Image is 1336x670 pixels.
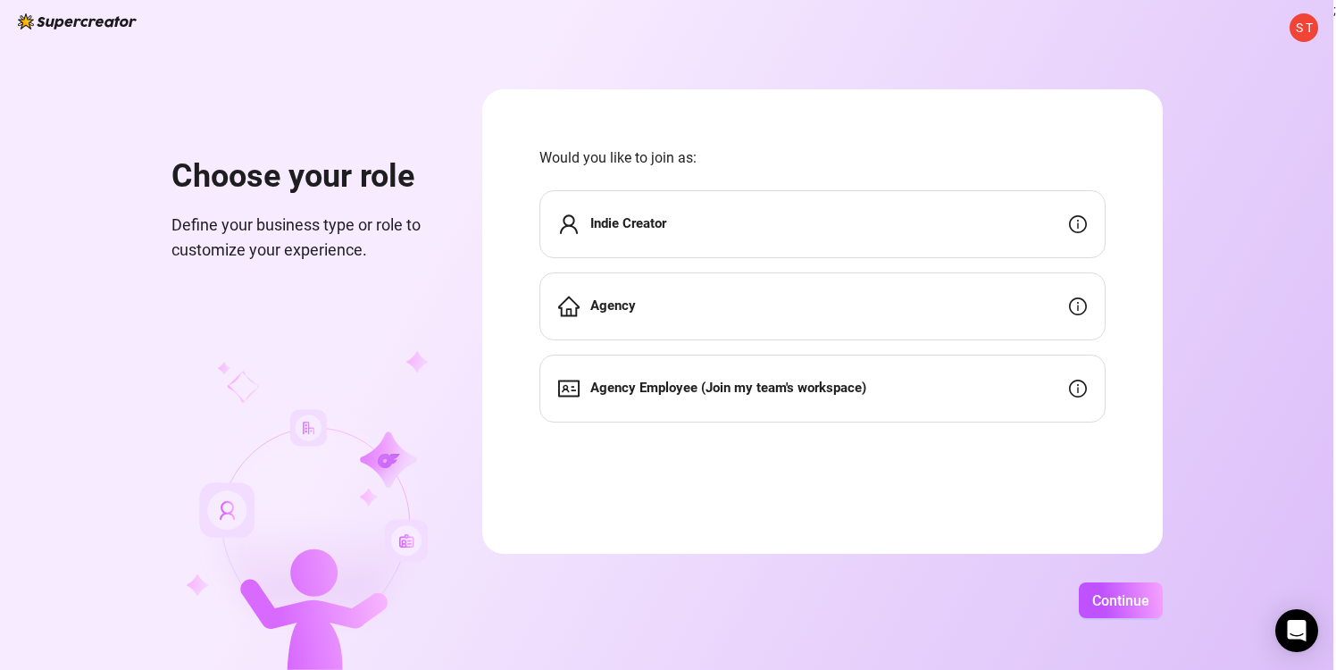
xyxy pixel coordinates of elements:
[1069,297,1087,315] span: info-circle
[1069,215,1087,233] span: info-circle
[590,297,636,314] strong: Agency
[1079,582,1163,618] button: Continue
[558,214,580,235] span: user
[558,296,580,317] span: home
[1092,592,1149,609] span: Continue
[1296,18,1313,38] span: S T
[171,213,439,264] span: Define your business type or role to customize your experience.
[590,380,866,396] strong: Agency Employee (Join my team's workspace)
[18,13,137,29] img: logo
[1275,609,1318,652] div: Open Intercom Messenger
[539,147,1106,169] span: Would you like to join as:
[590,215,666,231] strong: Indie Creator
[171,157,439,197] h1: Choose your role
[558,378,580,399] span: idcard
[1069,380,1087,398] span: info-circle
